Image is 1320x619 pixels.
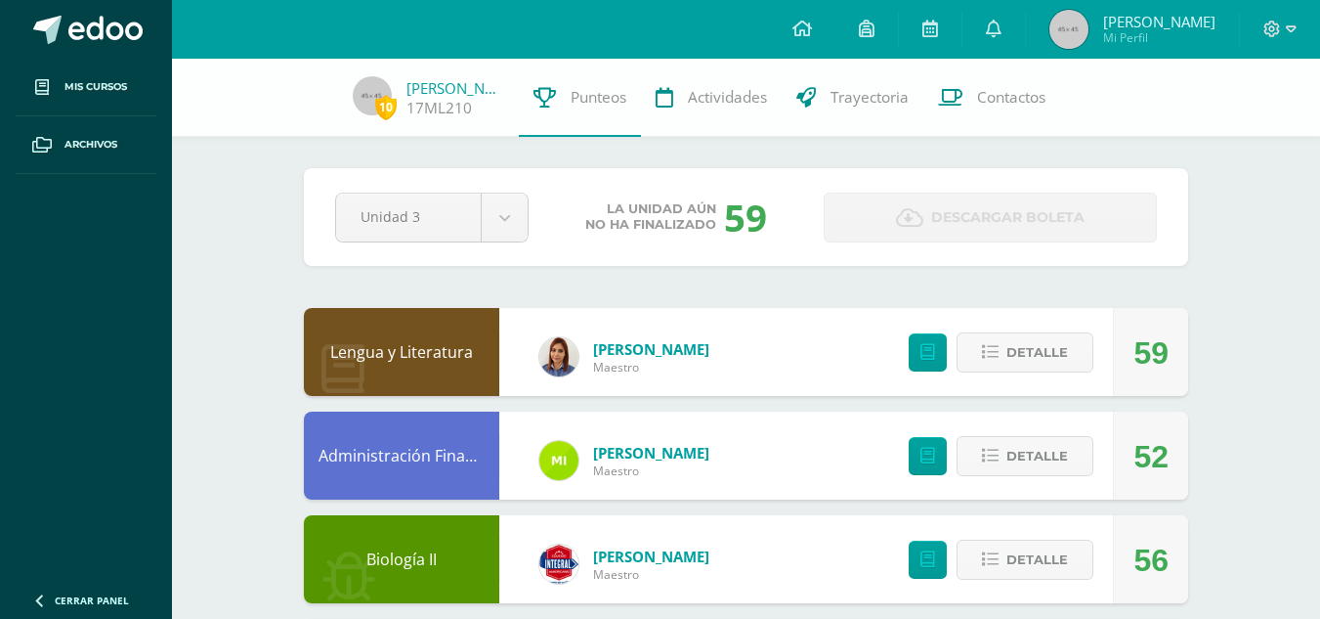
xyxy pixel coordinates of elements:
[593,359,709,376] span: Maestro
[688,87,767,108] span: Actividades
[1133,309,1169,397] div: 59
[957,540,1093,580] button: Detalle
[1103,29,1215,46] span: Mi Perfil
[957,332,1093,373] button: Detalle
[304,515,499,603] div: Biología II
[64,137,117,153] span: Archivos
[1006,334,1068,371] span: Detalle
[304,308,499,396] div: Lengua y Literatura
[16,116,156,174] a: Archivos
[539,441,578,480] img: 8f4af3fe6ec010f2c87a2f17fab5bf8c.png
[336,194,528,242] a: Unidad 3
[923,59,1060,137] a: Contactos
[519,59,641,137] a: Punteos
[830,87,909,108] span: Trayectoria
[593,566,709,583] span: Maestro
[782,59,923,137] a: Trayectoria
[593,443,709,463] span: [PERSON_NAME]
[406,78,504,98] a: [PERSON_NAME]
[593,339,709,359] span: [PERSON_NAME]
[1133,413,1169,501] div: 52
[593,547,709,566] span: [PERSON_NAME]
[1133,516,1169,604] div: 56
[16,59,156,116] a: Mis cursos
[64,79,127,95] span: Mis cursos
[361,194,456,240] span: Unidad 3
[353,76,392,115] img: 45x45
[977,87,1045,108] span: Contactos
[539,337,578,376] img: eed6c18001710838dd9282a84f8079fa.png
[304,412,499,500] div: Administración Financiera
[375,95,397,119] span: 10
[1006,542,1068,578] span: Detalle
[593,463,709,479] span: Maestro
[539,545,578,584] img: 21588b49a14a63eb6c43a3d6c8f636e1.png
[957,436,1093,476] button: Detalle
[724,192,767,243] div: 59
[55,594,129,607] span: Cerrar panel
[406,98,472,118] a: 17ML210
[931,194,1085,242] span: Descargar boleta
[585,201,716,233] span: La unidad aún no ha finalizado
[571,87,626,108] span: Punteos
[1049,10,1088,49] img: 45x45
[1006,438,1068,474] span: Detalle
[1103,12,1215,31] span: [PERSON_NAME]
[641,59,782,137] a: Actividades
